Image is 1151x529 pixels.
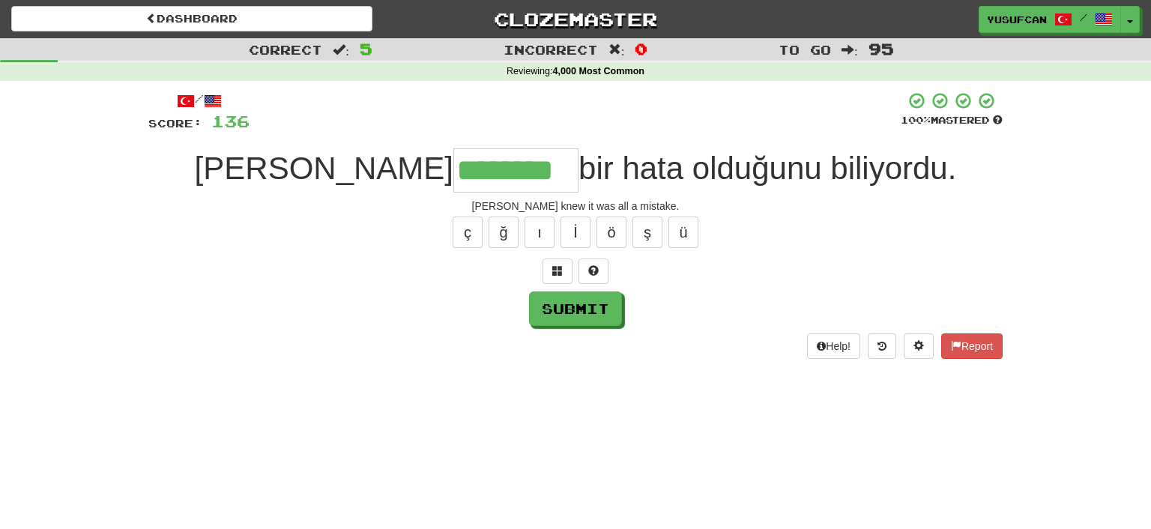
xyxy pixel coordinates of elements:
span: Correct [249,42,322,57]
div: [PERSON_NAME] knew it was all a mistake. [148,199,1003,214]
span: [PERSON_NAME] [195,151,453,186]
a: yusufcan / [979,6,1121,33]
span: bir hata olduğunu biliyordu. [578,151,956,186]
span: 95 [868,40,894,58]
div: / [148,91,250,110]
span: 5 [360,40,372,58]
strong: 4,000 Most Common [553,66,644,76]
span: 0 [635,40,647,58]
button: ü [668,217,698,248]
span: Incorrect [504,42,598,57]
a: Dashboard [11,6,372,31]
span: : [842,43,858,56]
span: 100 % [901,114,931,126]
span: / [1080,12,1087,22]
button: ğ [489,217,519,248]
span: : [333,43,349,56]
span: : [608,43,625,56]
button: Round history (alt+y) [868,333,896,359]
div: Mastered [901,114,1003,127]
button: Help! [807,333,860,359]
button: ö [596,217,626,248]
button: İ [561,217,590,248]
button: ı [525,217,555,248]
button: Report [941,333,1003,359]
span: 136 [211,112,250,130]
span: To go [779,42,831,57]
button: Switch sentence to multiple choice alt+p [543,259,573,284]
span: Score: [148,117,202,130]
button: ş [632,217,662,248]
button: ç [453,217,483,248]
button: Submit [529,291,622,326]
button: Single letter hint - you only get 1 per sentence and score half the points! alt+h [578,259,608,284]
a: Clozemaster [395,6,756,32]
span: yusufcan [987,13,1047,26]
